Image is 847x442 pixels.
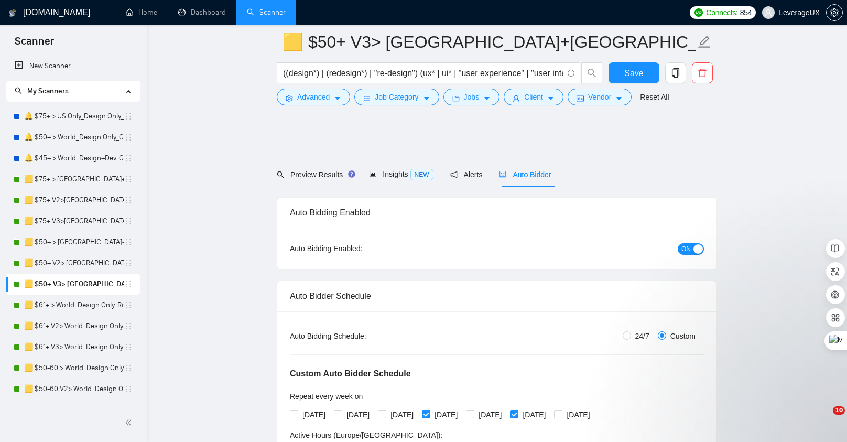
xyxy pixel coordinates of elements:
span: notification [450,171,458,178]
button: settingAdvancedcaret-down [277,89,350,105]
span: [DATE] [518,409,550,421]
input: Search Freelance Jobs... [283,67,563,80]
li: 🟨 $50+ V2> US+Canada_Design Only_Tony-UX/UI_General [6,253,140,274]
a: New Scanner [15,56,132,77]
span: holder [124,217,133,225]
span: [DATE] [298,409,330,421]
span: holder [124,322,133,330]
span: holder [124,175,133,184]
a: 🔔 $45+ > World_Design+Dev_General [24,148,124,169]
span: Client [524,91,543,103]
button: copy [665,62,686,83]
h5: Custom Auto Bidder Schedule [290,368,411,380]
span: holder [124,259,133,267]
span: holder [124,343,133,351]
span: caret-down [483,94,491,102]
iframe: Intercom live chat [811,406,837,432]
span: [DATE] [474,409,506,421]
span: Active Hours ( Europe/[GEOGRAPHIC_DATA] ): [290,431,442,439]
div: Auto Bidding Schedule: [290,330,428,342]
span: Connects: [706,7,737,18]
li: 🟨 $61+ > World_Design Only_Roman-UX/UI_General [6,295,140,316]
span: Jobs [464,91,480,103]
a: searchScanner [247,8,286,17]
span: holder [124,238,133,246]
span: My Scanners [15,87,69,95]
span: user [765,9,772,16]
li: 🟨 $75+ > US+Canada_Design Only_Tony-UX/UI_General [6,169,140,190]
span: Advanced [297,91,330,103]
li: 🟨 $61+ V3> World_Design Only_Roman-UX/UI_General [6,337,140,358]
a: 🟨 $75+ > [GEOGRAPHIC_DATA]+[GEOGRAPHIC_DATA] Only_Tony-UX/UI_General [24,169,124,190]
a: 🟨 $75+ V3>[GEOGRAPHIC_DATA]+[GEOGRAPHIC_DATA] Only_Tony-UX/UI_General [24,211,124,232]
div: Auto Bidder Schedule [290,281,704,311]
div: Auto Bidding Enabled: [290,243,428,254]
span: caret-down [423,94,430,102]
span: holder [124,280,133,288]
span: robot [499,171,506,178]
li: 🔔 $50+ > World_Design Only_General [6,127,140,148]
span: holder [124,154,133,163]
span: caret-down [334,94,341,102]
span: user [513,94,520,102]
li: 🟨 $50-60 V2> World_Design Only_Roman-Web Design_General [6,379,140,400]
button: barsJob Categorycaret-down [354,89,439,105]
span: 10 [833,406,845,415]
a: 🟨 $75+ V2>[GEOGRAPHIC_DATA]+[GEOGRAPHIC_DATA] Only_Tony-UX/UI_General [24,190,124,211]
a: 🟨 $50-60 > World_Design Only_Roman-Web Design_General [24,358,124,379]
button: userClientcaret-down [504,89,563,105]
li: 🟨 $50+ V3> US+Canada_Design Only_Tony-UX/UI_General [6,274,140,295]
span: 854 [740,7,752,18]
a: homeHome [126,8,157,17]
a: setting [826,8,843,17]
button: delete [692,62,713,83]
input: Scanner name... [283,29,696,55]
span: holder [124,385,133,393]
span: copy [666,68,686,78]
a: 🟨 $61+ > World_Design Only_Roman-UX/UI_General [24,295,124,316]
span: holder [124,196,133,204]
a: 🟨 $61+ V2> World_Design Only_Roman-UX/UI_General [24,316,124,337]
span: My Scanners [27,87,69,95]
span: search [15,87,22,94]
a: 🔔 $50+ > World_Design Only_General [24,127,124,148]
span: edit [698,35,711,49]
span: [DATE] [562,409,594,421]
span: area-chart [369,170,376,178]
span: holder [124,364,133,372]
span: NEW [410,169,433,180]
button: idcardVendorcaret-down [568,89,632,105]
span: [DATE] [386,409,418,421]
span: [DATE] [342,409,374,421]
span: idcard [577,94,584,102]
img: upwork-logo.png [694,8,703,17]
a: 🟨 $50+ V2> [GEOGRAPHIC_DATA]+[GEOGRAPHIC_DATA] Only_Tony-UX/UI_General [24,253,124,274]
a: 🔔 $75+ > US Only_Design Only_General [24,106,124,127]
span: delete [692,68,712,78]
a: 🟨 $61+ V3> World_Design Only_Roman-UX/UI_General [24,337,124,358]
span: caret-down [615,94,623,102]
span: caret-down [547,94,555,102]
a: 🟨 $50+ V3> [GEOGRAPHIC_DATA]+[GEOGRAPHIC_DATA] Only_Tony-UX/UI_General [24,274,124,295]
span: Auto Bidder [499,170,551,179]
li: 🟨 $50+ > US+Canada_Design Only_Tony-UX/UI_General [6,232,140,253]
span: Alerts [450,170,483,179]
div: Tooltip anchor [347,169,356,179]
span: Save [624,67,643,80]
span: Scanner [6,34,62,56]
button: search [581,62,602,83]
span: Vendor [588,91,611,103]
span: Preview Results [277,170,352,179]
li: 🟨 $75+ V2>US+Canada_Design Only_Tony-UX/UI_General [6,190,140,211]
button: folderJobscaret-down [443,89,500,105]
li: 🔔 $75+ > US Only_Design Only_General [6,106,140,127]
span: setting [286,94,293,102]
span: folder [452,94,460,102]
span: Repeat every week on [290,392,363,401]
li: 🟨 $50-60 V3> World_Design Only_Roman-Web Design_General [6,400,140,421]
span: search [277,171,284,178]
img: logo [9,5,16,21]
li: New Scanner [6,56,140,77]
span: info-circle [568,70,574,77]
